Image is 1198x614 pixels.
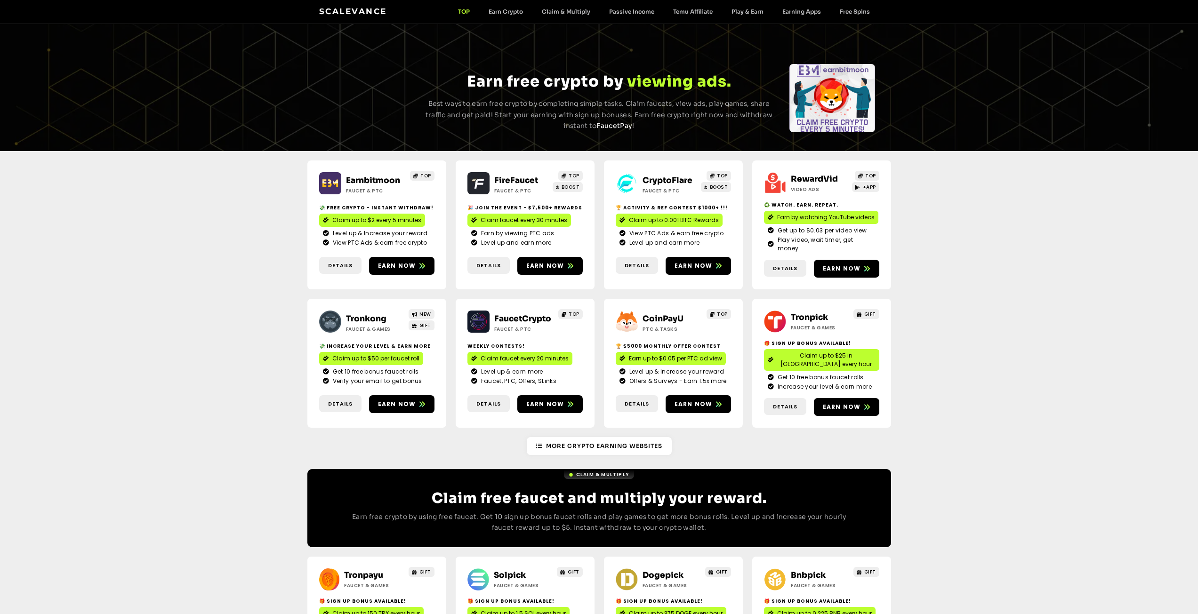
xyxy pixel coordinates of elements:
a: Earn by watching YouTube videos [764,211,878,224]
span: Level up & Increase your reward [627,367,724,376]
h2: 💸 Free crypto - Instant withdraw! [319,204,434,211]
h2: Faucet & Games [344,582,403,589]
span: Level up and earn more [479,239,552,247]
span: Get 10 free bonus faucet rolls [775,373,864,382]
a: Details [764,260,806,277]
span: NEW [419,311,431,318]
h2: 🎁 Sign Up Bonus Available! [616,598,731,605]
a: Details [467,257,510,274]
a: Tronpayu [344,570,383,580]
a: Earn now [666,395,731,413]
span: TOP [569,172,579,179]
span: Details [476,262,501,270]
nav: Menu [449,8,879,15]
a: TOP [855,171,879,181]
span: Claim up to $25 in [GEOGRAPHIC_DATA] every hour [777,351,876,368]
a: Earn now [517,395,583,413]
span: Get 10 free bonus faucet rolls [330,367,419,376]
h2: ♻️ Watch. Earn. Repeat. [764,201,879,208]
h2: Faucet & PTC [494,187,553,194]
span: Claim faucet every 30 mnutes [481,216,567,224]
a: Earn now [814,260,879,278]
h2: Faucet & Games [643,582,701,589]
a: Earn now [369,257,434,275]
span: Earn free crypto by [467,72,623,91]
a: More Crypto Earning Websites [527,437,672,455]
span: BOOST [710,183,728,191]
span: Details [625,400,649,408]
p: Best ways to earn free crypto by completing simple tasks. Claim faucets, view ads, play games, sh... [424,98,774,132]
span: TOP [717,172,728,179]
span: Details [773,403,797,411]
span: BOOST [562,183,580,191]
span: Details [625,262,649,270]
a: GIFT [705,567,731,577]
span: Earn now [526,262,564,270]
a: Earnbitmoon [346,175,400,185]
a: TOP [707,171,731,181]
span: TOP [420,172,431,179]
a: Earn up to $0.05 per PTC ad view [616,352,726,365]
span: Earn now [378,400,416,408]
a: Passive Income [600,8,664,15]
a: GIFT [557,567,583,577]
h2: 🏆 Activity & ref contest $1000+ !!! [616,204,731,211]
strong: FaucetPay [596,121,632,130]
a: GIFT [853,567,879,577]
p: Earn free crypto by using free faucet. Get 10 sign up bonus faucet rolls and play games to get mo... [345,511,853,534]
span: Level up & Increase your reward [330,229,427,238]
a: TOP [707,309,731,319]
h2: Faucet & PTC [643,187,701,194]
span: Level up and earn more [627,239,700,247]
a: TOP [558,309,583,319]
span: View PTC Ads & earn free crypto [330,239,427,247]
span: GIFT [864,568,876,575]
h2: Faucet & Games [494,582,553,589]
a: CoinPayU [643,314,683,324]
h2: ptc & Tasks [643,326,701,333]
a: RewardVid [791,174,838,184]
span: TOP [717,311,728,318]
span: Details [773,264,797,272]
a: Tronkong [346,314,386,324]
h2: Faucet & PTC [494,326,553,333]
a: Scalevance [319,7,387,16]
a: Claim up to $25 in [GEOGRAPHIC_DATA] every hour [764,349,879,371]
span: Claim up to $2 every 5 minutes [332,216,421,224]
h2: 💸 Increase your level & earn more [319,343,434,350]
h2: Video ads [791,186,850,193]
h2: Faucet & Games [791,582,850,589]
h2: Faucet & Games [791,324,850,331]
span: Verify your email to get bonus [330,377,422,385]
a: Details [319,257,362,274]
span: Earn up to $0.05 per PTC ad view [629,354,722,363]
span: Faucet, PTC, Offers, SLinks [479,377,556,385]
h2: 🎉 Join the event - $7,500+ Rewards [467,204,583,211]
a: Claim up to $50 per faucet roll [319,352,423,365]
h2: Claim free faucet and multiply your reward. [345,490,853,507]
span: Earn by viewing PTC ads [479,229,555,238]
h2: 🎁 Sign Up Bonus Available! [764,340,879,347]
span: TOP [569,311,579,318]
a: Details [764,398,806,415]
a: Details [319,395,362,413]
span: Claim & Multiply [576,471,629,478]
a: Earn Crypto [479,8,532,15]
a: Claim up to 0.001 BTC Rewards [616,214,723,227]
a: Details [467,395,510,413]
div: Slides [322,64,408,132]
a: Claim up to $2 every 5 minutes [319,214,425,227]
span: View PTC Ads & earn free crypto [627,229,724,238]
span: Earn now [823,264,861,273]
h2: 🎁 Sign Up Bonus Available! [467,598,583,605]
a: Claim faucet every 30 mnutes [467,214,571,227]
a: Earn now [814,398,879,416]
a: Solpick [494,570,526,580]
span: GIFT [716,568,728,575]
span: Earn now [675,262,713,270]
span: TOP [865,172,876,179]
a: FireFaucet [494,175,538,185]
span: Earn now [378,262,416,270]
span: Level up & earn more [479,367,543,376]
span: Play video, wait timer, get money [775,236,876,253]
